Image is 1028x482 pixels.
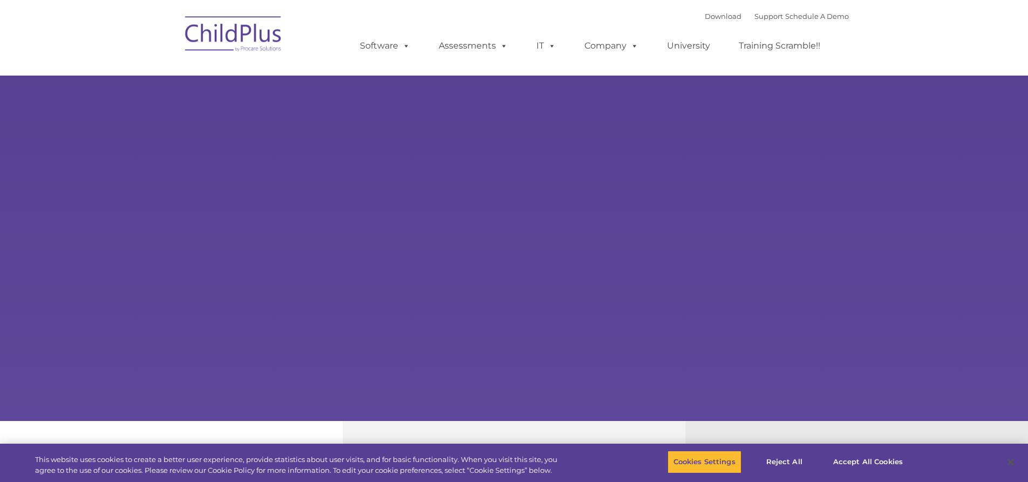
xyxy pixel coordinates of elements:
a: University [656,35,721,57]
a: Support [754,12,783,21]
a: Assessments [428,35,519,57]
div: This website uses cookies to create a better user experience, provide statistics about user visit... [35,454,566,476]
a: Schedule A Demo [785,12,849,21]
a: Software [349,35,421,57]
button: Close [999,450,1023,474]
button: Accept All Cookies [827,451,909,473]
a: Training Scramble!! [728,35,831,57]
button: Reject All [751,451,818,473]
a: IT [526,35,567,57]
a: Download [705,12,741,21]
img: ChildPlus by Procare Solutions [180,9,288,63]
font: | [705,12,849,21]
a: Company [574,35,649,57]
button: Cookies Settings [668,451,741,473]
